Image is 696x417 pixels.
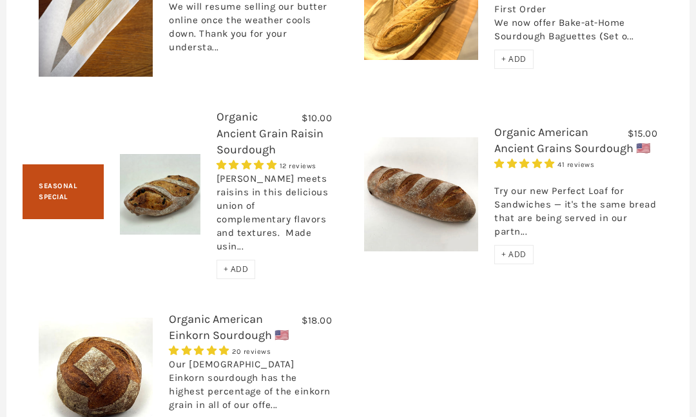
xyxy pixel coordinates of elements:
span: 12 reviews [280,162,316,170]
div: + ADD [217,260,256,279]
span: $10.00 [302,112,332,124]
span: 4.93 stars [494,158,557,170]
div: + ADD [494,50,534,69]
span: 20 reviews [232,347,271,356]
img: Organic Ancient Grain Raisin Sourdough [120,154,200,235]
span: + ADD [501,249,527,260]
a: Organic American Einkorn Sourdough 🇺🇸 [169,312,289,342]
span: 4.95 stars [169,345,232,356]
div: Seasonal Special [23,164,104,219]
span: 41 reviews [557,160,594,169]
a: Organic Ancient Grain Raisin Sourdough [217,110,324,156]
div: + ADD [494,245,534,264]
span: + ADD [501,53,527,64]
span: + ADD [224,264,249,275]
a: Organic American Ancient Grains Sourdough 🇺🇸 [494,125,650,155]
div: [PERSON_NAME] meets raisins in this delicious union of complementary flavors and textures. Made u... [217,172,332,260]
img: Organic American Ancient Grains Sourdough 🇺🇸 [364,137,478,251]
div: Try our new Perfect Loaf for Sandwiches — it's the same bread that are being served in our partn... [494,171,657,245]
span: $15.00 [628,128,657,139]
span: $18.00 [302,315,332,326]
span: 5.00 stars [217,159,280,171]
